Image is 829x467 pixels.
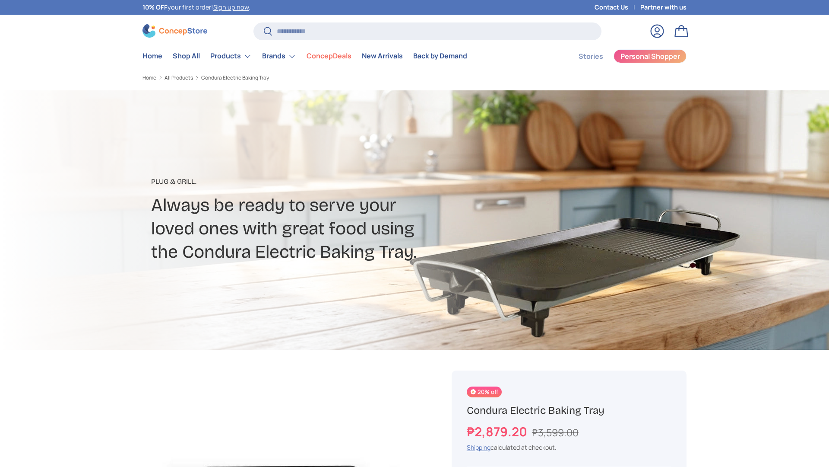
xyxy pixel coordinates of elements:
p: your first order! . [142,3,250,12]
a: ConcepDeals [307,48,351,64]
a: Shipping [467,443,490,451]
span: Personal Shopper [620,53,680,60]
a: Sign up now [213,3,249,11]
div: calculated at checkout. [467,443,671,452]
span: 20% off [467,387,502,397]
summary: Products [205,48,257,65]
h2: Always be ready to serve your loved ones with great food using the Condura Electric Baking Tray. [151,194,483,264]
h1: Condura Electric Baking Tray [467,404,671,417]
a: Shop All [173,48,200,64]
a: Partner with us [640,3,687,12]
nav: Primary [142,48,467,65]
s: ₱3,599.00 [532,425,579,439]
a: All Products [165,75,193,80]
strong: 10% OFF [142,3,168,11]
p: Plug & Grill. [151,176,483,187]
a: New Arrivals [362,48,403,64]
summary: Brands [257,48,301,65]
a: Condura Electric Baking Tray [201,75,269,80]
a: Back by Demand [413,48,467,64]
a: Home [142,75,156,80]
a: Personal Shopper [614,49,687,63]
strong: ₱2,879.20 [467,423,529,440]
img: ConcepStore [142,24,207,38]
a: Stories [579,48,603,65]
a: Home [142,48,162,64]
nav: Breadcrumbs [142,74,431,82]
nav: Secondary [558,48,687,65]
a: Contact Us [595,3,640,12]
